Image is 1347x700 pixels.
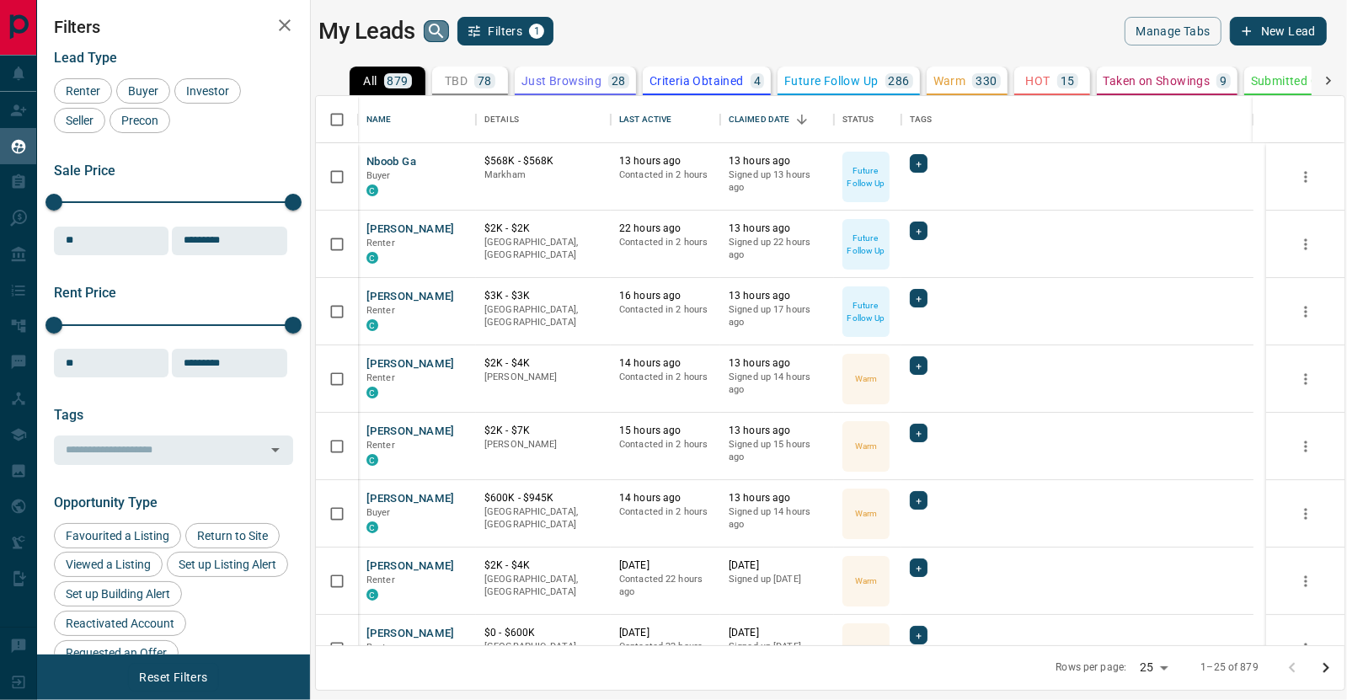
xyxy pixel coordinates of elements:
button: more [1293,501,1318,526]
p: Warm [855,507,877,520]
div: Name [358,96,476,143]
p: 14 hours ago [619,491,712,505]
p: [DATE] [619,626,712,640]
p: $0 - $600K [484,626,602,640]
div: Set up Listing Alert [167,552,288,577]
p: [PERSON_NAME] [484,438,602,452]
p: Signed up 22 hours ago [729,236,826,262]
p: 16 hours ago [619,289,712,303]
p: [GEOGRAPHIC_DATA], [GEOGRAPHIC_DATA] [484,303,602,329]
button: [PERSON_NAME] [366,558,455,574]
div: 25 [1133,655,1173,680]
span: Sale Price [54,163,115,179]
p: 28 [612,75,626,87]
p: Contacted 22 hours ago [619,573,712,599]
span: Viewed a Listing [60,558,157,571]
span: 1 [531,25,543,37]
div: + [910,626,927,644]
p: [GEOGRAPHIC_DATA], [GEOGRAPHIC_DATA] [484,505,602,532]
p: Signed up [DATE] [729,573,826,586]
p: 879 [388,75,409,87]
button: more [1293,434,1318,459]
p: $2K - $2K [484,222,602,236]
p: $568K - $568K [484,154,602,168]
p: Contacted in 2 hours [619,236,712,249]
div: Tags [910,96,933,143]
p: [PERSON_NAME] [484,371,602,384]
p: 13 hours ago [729,424,826,438]
span: + [916,627,922,644]
p: [GEOGRAPHIC_DATA], [GEOGRAPHIC_DATA] [484,573,602,599]
div: condos.ca [366,387,378,398]
div: Requested an Offer [54,640,179,665]
p: HOT [1026,75,1050,87]
p: Warm [855,372,877,385]
button: Filters1 [457,17,554,45]
div: Viewed a Listing [54,552,163,577]
p: $600K - $945K [484,491,602,505]
p: Future Follow Up [844,299,888,324]
p: Contacted in 2 hours [619,371,712,384]
p: 4 [754,75,761,87]
p: 22 hours ago [619,222,712,236]
span: Tags [54,407,83,423]
div: + [910,356,927,375]
button: Reset Filters [128,663,218,692]
div: condos.ca [366,589,378,601]
p: 9 [1220,75,1227,87]
button: [PERSON_NAME] [366,424,455,440]
p: 13 hours ago [729,491,826,505]
p: [DATE] [619,558,712,573]
p: Criteria Obtained [649,75,744,87]
p: Signed up 14 hours ago [729,371,826,397]
button: more [1293,299,1318,324]
button: search button [424,20,449,42]
p: Just Browsing [521,75,601,87]
button: more [1293,232,1318,257]
p: 13 hours ago [729,222,826,236]
button: [PERSON_NAME] [366,289,455,305]
button: Nboob Ga [366,154,416,170]
p: Taken on Showings [1104,75,1211,87]
span: + [916,155,922,172]
span: + [916,357,922,374]
p: 1–25 of 879 [1201,660,1259,675]
p: [GEOGRAPHIC_DATA], [GEOGRAPHIC_DATA] [484,236,602,262]
p: Signed up 17 hours ago [729,303,826,329]
p: Warm [933,75,966,87]
span: Favourited a Listing [60,529,175,542]
div: Claimed Date [720,96,834,143]
div: Renter [54,78,112,104]
p: Future Follow Up [844,232,888,257]
div: Tags [901,96,1253,143]
div: + [910,424,927,442]
span: Seller [60,114,99,127]
span: Return to Site [191,529,274,542]
div: Status [834,96,901,143]
div: Return to Site [185,523,280,548]
p: 13 hours ago [729,154,826,168]
div: condos.ca [366,454,378,466]
span: Buyer [366,507,391,518]
div: Status [842,96,874,143]
div: Name [366,96,392,143]
span: Buyer [122,84,164,98]
p: 14 hours ago [619,356,712,371]
p: 15 [1061,75,1075,87]
span: Renter [60,84,106,98]
span: Opportunity Type [54,494,158,510]
button: Open [264,438,287,462]
div: Last Active [611,96,720,143]
span: Renter [366,238,395,248]
p: Contacted in 2 hours [619,168,712,182]
h2: Filters [54,17,293,37]
div: condos.ca [366,319,378,331]
span: + [916,425,922,441]
h1: My Leads [318,18,415,45]
p: $2K - $4K [484,356,602,371]
span: Rent Price [54,285,116,301]
span: Set up Listing Alert [173,558,282,571]
div: Last Active [619,96,671,143]
button: New Lead [1230,17,1327,45]
div: condos.ca [366,521,378,533]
